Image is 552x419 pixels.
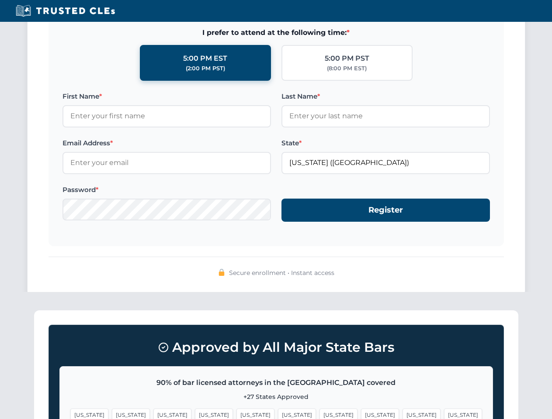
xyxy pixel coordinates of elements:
[281,152,490,174] input: Florida (FL)
[62,152,271,174] input: Enter your email
[183,53,227,64] div: 5:00 PM EST
[327,64,367,73] div: (8:00 PM EST)
[186,64,225,73] div: (2:00 PM PST)
[62,185,271,195] label: Password
[218,269,225,276] img: 🔒
[62,27,490,38] span: I prefer to attend at the following time:
[70,377,482,388] p: 90% of bar licensed attorneys in the [GEOGRAPHIC_DATA] covered
[281,105,490,127] input: Enter your last name
[325,53,369,64] div: 5:00 PM PST
[62,138,271,148] label: Email Address
[62,105,271,127] input: Enter your first name
[281,91,490,102] label: Last Name
[13,4,118,17] img: Trusted CLEs
[281,199,490,222] button: Register
[229,268,334,278] span: Secure enrollment • Instant access
[59,336,493,359] h3: Approved by All Major State Bars
[281,138,490,148] label: State
[62,91,271,102] label: First Name
[70,392,482,402] p: +27 States Approved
